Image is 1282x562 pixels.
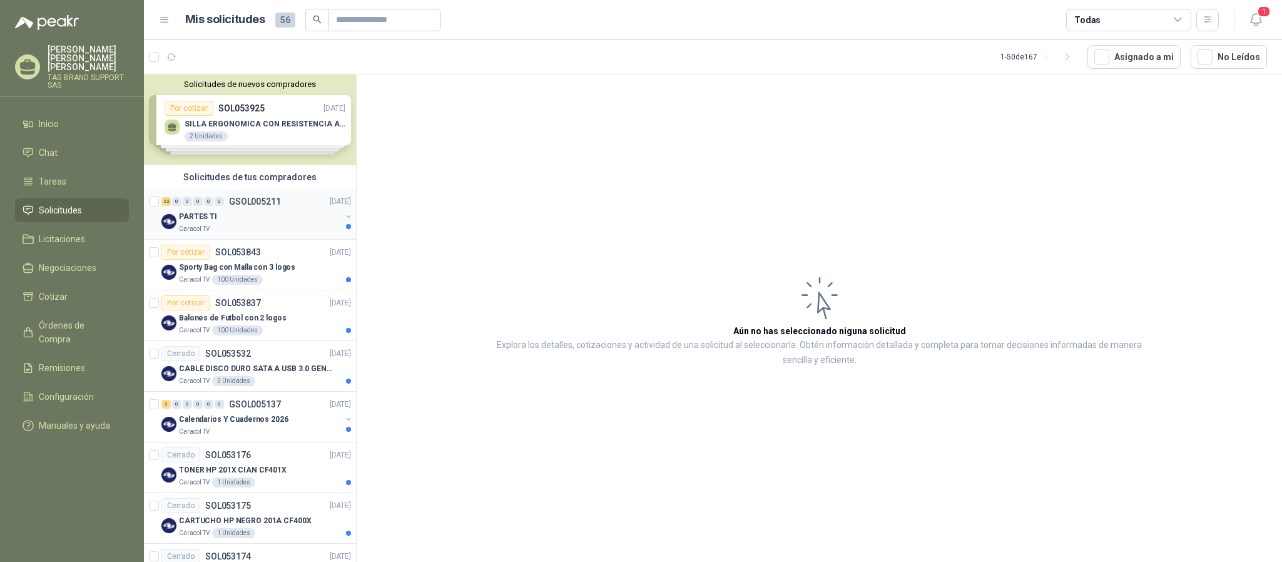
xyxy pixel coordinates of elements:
span: Solicitudes [39,203,82,217]
p: [DATE] [330,500,351,512]
a: Licitaciones [15,227,129,251]
div: Solicitudes de tus compradores [144,165,356,189]
a: Negociaciones [15,256,129,280]
a: Órdenes de Compra [15,314,129,351]
img: Company Logo [161,467,176,483]
div: Todas [1074,13,1101,27]
a: Manuales y ayuda [15,414,129,437]
div: 1 Unidades [212,528,255,538]
p: [DATE] [330,247,351,258]
div: 0 [183,197,192,206]
p: TAG BRAND SUPPORT SAS [48,74,129,89]
a: CerradoSOL053176[DATE] Company LogoTONER HP 201X CIAN CF401XCaracol TV1 Unidades [144,442,356,493]
img: Company Logo [161,518,176,533]
a: Por cotizarSOL053837[DATE] Company LogoBalones de Futbol con 2 logosCaracol TV100 Unidades [144,290,356,341]
button: 1 [1244,9,1267,31]
div: 0 [172,400,181,409]
p: [DATE] [330,449,351,461]
a: Tareas [15,170,129,193]
a: Solicitudes [15,198,129,222]
p: Caracol TV [179,376,210,386]
a: Cotizar [15,285,129,309]
div: Cerrado [161,498,200,513]
span: Cotizar [39,290,68,304]
div: 1 Unidades [212,478,255,488]
div: 0 [193,400,203,409]
div: Por cotizar [161,295,210,310]
a: CerradoSOL053175[DATE] Company LogoCARTUCHO HP NEGRO 201A CF400XCaracol TV1 Unidades [144,493,356,544]
img: Company Logo [161,315,176,330]
p: SOL053532 [205,349,251,358]
span: Chat [39,146,58,160]
span: Negociaciones [39,261,96,275]
div: 0 [183,400,192,409]
div: 0 [215,400,224,409]
img: Company Logo [161,366,176,381]
p: Caracol TV [179,325,210,335]
p: Caracol TV [179,224,210,234]
div: 0 [193,197,203,206]
p: [DATE] [330,348,351,360]
p: PARTES TI [179,211,217,223]
div: 100 Unidades [212,325,263,335]
a: Por cotizarSOL053843[DATE] Company LogoSporty Bag con Malla con 3 logosCaracol TV100 Unidades [144,240,356,290]
div: 100 Unidades [212,275,263,285]
p: CARTUCHO HP NEGRO 201A CF400X [179,515,312,527]
p: GSOL005211 [229,197,281,206]
div: 0 [204,400,213,409]
span: Inicio [39,117,59,131]
div: Cerrado [161,346,200,361]
p: Explora los detalles, cotizaciones y actividad de una solicitud al seleccionarla. Obtén informaci... [482,338,1157,368]
p: TONER HP 201X CIAN CF401X [179,464,287,476]
a: CerradoSOL053532[DATE] Company LogoCABLE DISCO DURO SATA A USB 3.0 GENERICOCaracol TV3 Unidades [144,341,356,392]
div: Solicitudes de nuevos compradoresPor cotizarSOL053925[DATE] SILLA ERGONOMICA CON RESISTENCIA A 15... [144,74,356,165]
p: SOL053843 [215,248,261,257]
p: Caracol TV [179,528,210,538]
div: 22 [161,197,171,206]
p: [DATE] [330,196,351,208]
p: GSOL005137 [229,400,281,409]
span: Licitaciones [39,232,85,246]
p: Caracol TV [179,427,210,437]
div: 3 Unidades [212,376,255,386]
span: Órdenes de Compra [39,319,117,346]
button: Asignado a mi [1087,45,1181,69]
span: 1 [1257,6,1271,18]
a: 22 0 0 0 0 0 GSOL005211[DATE] Company LogoPARTES TICaracol TV [161,194,354,234]
span: 56 [275,13,295,28]
a: Chat [15,141,129,165]
img: Logo peakr [15,15,79,30]
img: Company Logo [161,417,176,432]
span: Remisiones [39,361,85,375]
p: Balones de Futbol con 2 logos [179,312,287,324]
div: 0 [204,197,213,206]
p: SOL053175 [205,501,251,510]
p: SOL053174 [205,552,251,561]
img: Company Logo [161,265,176,280]
a: Configuración [15,385,129,409]
img: Company Logo [161,214,176,229]
div: 0 [172,197,181,206]
p: [PERSON_NAME] [PERSON_NAME] [PERSON_NAME] [48,45,129,71]
a: Inicio [15,112,129,136]
div: 3 [161,400,171,409]
p: SOL053176 [205,451,251,459]
p: [DATE] [330,297,351,309]
button: Solicitudes de nuevos compradores [149,79,351,89]
p: Sporty Bag con Malla con 3 logos [179,262,295,273]
h3: Aún no has seleccionado niguna solicitud [733,324,906,338]
span: Manuales y ayuda [39,419,110,432]
a: Remisiones [15,356,129,380]
p: CABLE DISCO DURO SATA A USB 3.0 GENERICO [179,363,335,375]
span: Tareas [39,175,66,188]
p: Caracol TV [179,478,210,488]
p: Calendarios Y Cuadernos 2026 [179,414,288,426]
div: Cerrado [161,447,200,462]
span: search [313,15,322,24]
h1: Mis solicitudes [185,11,265,29]
a: 3 0 0 0 0 0 GSOL005137[DATE] Company LogoCalendarios Y Cuadernos 2026Caracol TV [161,397,354,437]
div: 0 [215,197,224,206]
p: [DATE] [330,399,351,411]
p: SOL053837 [215,299,261,307]
div: Por cotizar [161,245,210,260]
